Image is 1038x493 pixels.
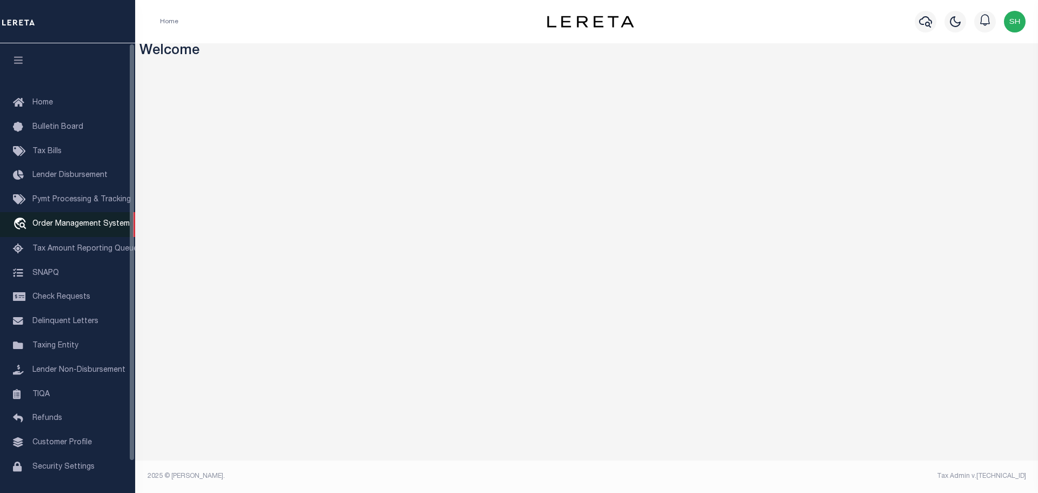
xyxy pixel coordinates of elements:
span: Security Settings [32,463,95,471]
span: Taxing Entity [32,342,78,350]
img: logo-dark.svg [547,16,634,28]
span: SNAPQ [32,269,59,277]
div: 2025 © [PERSON_NAME]. [139,471,587,481]
span: Order Management System [32,220,130,228]
span: Delinquent Letters [32,318,98,325]
h3: Welcome [139,43,1034,60]
span: Check Requests [32,293,90,301]
span: TIQA [32,390,50,398]
span: Bulletin Board [32,123,83,131]
i: travel_explore [13,218,30,232]
span: Refunds [32,415,62,422]
span: Tax Amount Reporting Queue [32,245,138,253]
span: Tax Bills [32,148,62,155]
span: Pymt Processing & Tracking [32,196,131,203]
span: Lender Disbursement [32,172,108,179]
li: Home [160,17,178,27]
img: svg+xml;base64,PHN2ZyB4bWxucz0iaHR0cDovL3d3dy53My5vcmcvMjAwMC9zdmciIHBvaW50ZXItZXZlbnRzPSJub25lIi... [1004,11,1026,32]
span: Lender Non-Disbursement [32,366,125,374]
span: Customer Profile [32,439,92,446]
div: Tax Admin v.[TECHNICAL_ID] [595,471,1026,481]
span: Home [32,99,53,107]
